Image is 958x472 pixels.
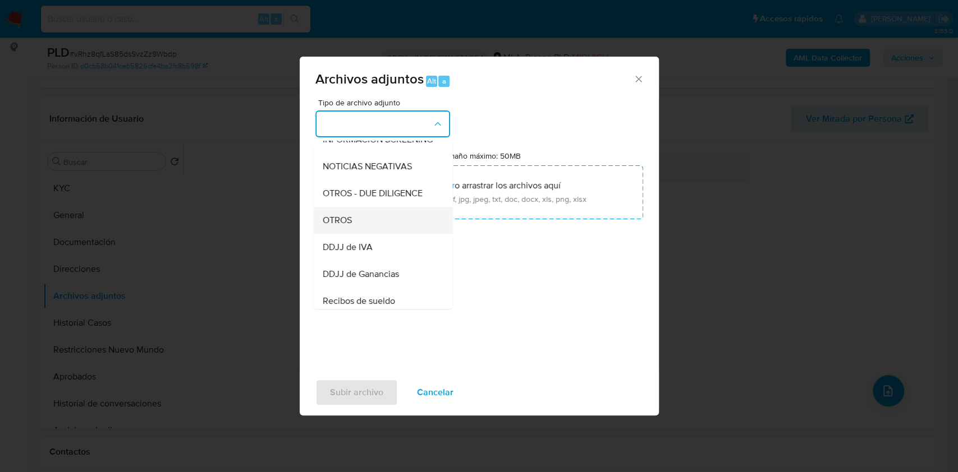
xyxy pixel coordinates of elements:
[322,188,422,199] span: OTROS - DUE DILIGENCE
[322,161,411,172] span: NOTICIAS NEGATIVAS
[322,134,432,145] span: INFORMACIÓN SCREENING
[322,215,351,226] span: OTROS
[315,69,424,89] span: Archivos adjuntos
[322,242,372,253] span: DDJJ de IVA
[402,379,468,406] button: Cancelar
[441,151,521,161] label: Tamaño máximo: 50MB
[633,73,643,84] button: Cerrar
[442,76,446,86] span: a
[322,295,395,307] span: Recibos de sueldo
[318,99,453,107] span: Tipo de archivo adjunto
[322,269,398,280] span: DDJJ de Ganancias
[417,380,453,405] span: Cancelar
[427,76,436,86] span: Alt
